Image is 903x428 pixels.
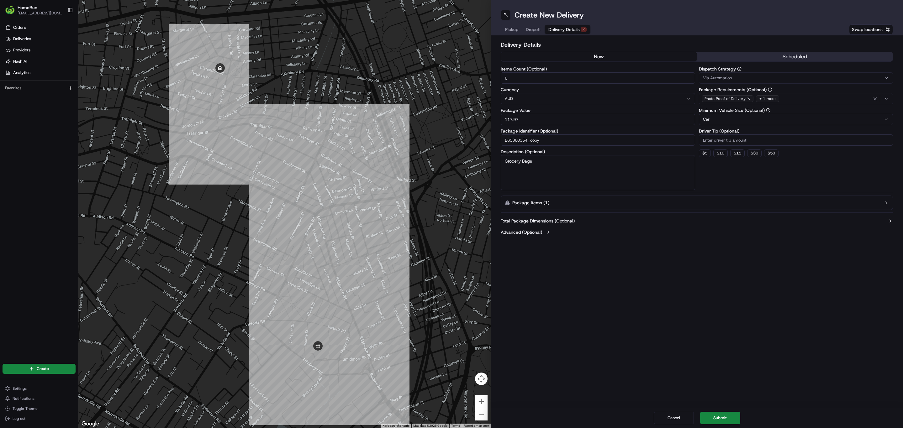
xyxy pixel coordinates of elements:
span: Knowledge Base [13,91,48,97]
button: scheduled [697,52,893,61]
a: Terms [451,424,460,427]
button: Start new chat [107,62,114,70]
a: 📗Knowledge Base [4,89,50,100]
button: $5 [699,149,711,157]
div: We're available if you need us! [21,66,79,71]
a: Open this area in Google Maps (opens a new window) [80,420,101,428]
button: Package Requirements (Optional) [768,87,772,92]
button: Total Package Dimensions (Optional) [501,218,893,224]
button: Zoom out [475,408,488,420]
label: Description (Optional) [501,149,695,154]
button: $30 [747,149,762,157]
label: Total Package Dimensions (Optional) [501,218,575,224]
button: Via Automation [699,72,893,84]
input: Clear [16,41,103,47]
textarea: Grocery Bags [501,155,695,190]
a: Nash AI [3,56,78,66]
a: Powered byPylon [44,106,76,111]
img: Google [80,420,101,428]
label: Package Identifier (Optional) [501,129,695,133]
button: Advanced (Optional) [501,229,893,235]
input: Enter package identifier [501,134,695,146]
span: Notifications [13,396,34,401]
label: Advanced (Optional) [501,229,542,235]
span: Map data ©2025 Google [413,424,447,427]
span: Delivery Details [548,26,580,33]
span: Pylon [62,107,76,111]
button: Minimum Vehicle Size (Optional) [766,108,770,112]
div: + 1 more [756,95,779,102]
span: Swap locations [852,26,883,33]
button: Zoom in [475,395,488,408]
a: Orders [3,23,78,33]
a: Report a map error [464,424,489,427]
button: Create [3,364,76,374]
label: Currency [501,87,695,92]
a: Analytics [3,68,78,78]
button: Package Items (1) [501,196,893,210]
span: Toggle Theme [13,406,38,411]
button: Notifications [3,394,76,403]
button: Dispatch Strategy [737,67,742,71]
button: Photo Proof of Delivery+ 1 more [699,93,893,104]
span: Providers [13,47,30,53]
input: Enter number of items [501,72,695,84]
h2: Delivery Details [501,40,893,49]
button: Log out [3,414,76,423]
span: Create [37,366,49,372]
label: Minimum Vehicle Size (Optional) [699,108,893,112]
a: Providers [3,45,78,55]
span: Dropoff [526,26,541,33]
label: Package Requirements (Optional) [699,87,893,92]
img: 1736555255976-a54dd68f-1ca7-489b-9aae-adbdc363a1c4 [6,60,18,71]
button: HomeRun [18,4,37,11]
p: Welcome 👋 [6,25,114,35]
button: $50 [764,149,779,157]
input: Enter package value [501,114,695,125]
button: Submit [700,412,740,424]
h1: Create New Delivery [515,10,584,20]
button: [EMAIL_ADDRESS][DOMAIN_NAME] [18,11,62,16]
div: Start new chat [21,60,103,66]
img: HomeRun [5,5,15,15]
a: 💻API Documentation [50,89,103,100]
span: Log out [13,416,25,421]
button: $10 [713,149,728,157]
button: HomeRunHomeRun[EMAIL_ADDRESS][DOMAIN_NAME] [3,3,65,18]
span: Photo Proof of Delivery [705,96,746,101]
button: Toggle Theme [3,404,76,413]
div: Favorites [3,83,76,93]
span: Analytics [13,70,30,76]
div: 📗 [6,92,11,97]
label: Dispatch Strategy [699,67,893,71]
span: Settings [13,386,27,391]
button: now [501,52,697,61]
button: $15 [730,149,745,157]
label: Package Value [501,108,695,112]
span: Deliveries [13,36,31,42]
button: Keyboard shortcuts [383,424,409,428]
span: Via Automation [703,75,732,81]
span: Orders [13,25,26,30]
a: Deliveries [3,34,78,44]
label: Items Count (Optional) [501,67,695,71]
button: Map camera controls [475,373,488,385]
label: Package Items ( 1 ) [512,200,549,206]
label: Driver Tip (Optional) [699,129,893,133]
input: Enter driver tip amount [699,134,893,146]
span: API Documentation [59,91,101,97]
button: Settings [3,384,76,393]
img: Nash [6,7,19,19]
div: 💻 [53,92,58,97]
span: Pickup [505,26,518,33]
button: Swap locations [849,24,893,34]
span: Nash AI [13,59,27,64]
button: Cancel [654,412,694,424]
